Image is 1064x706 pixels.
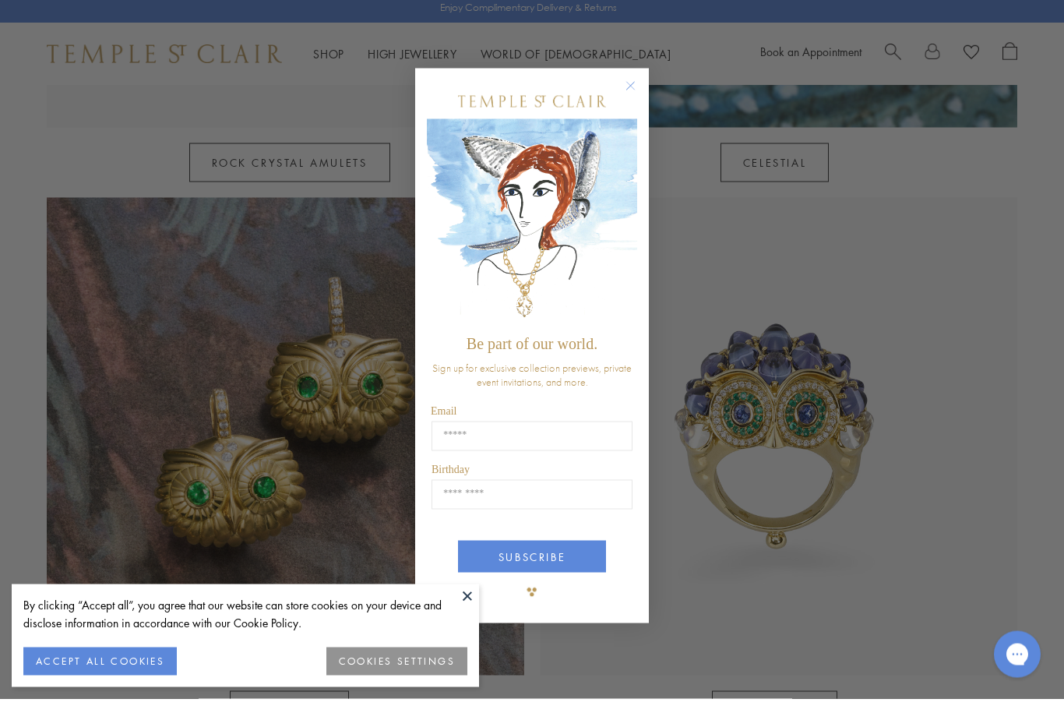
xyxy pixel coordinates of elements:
[986,633,1048,690] iframe: Gorgias live chat messenger
[458,548,606,580] button: SUBSCRIBE
[629,91,648,111] button: Close dialog
[432,368,632,396] span: Sign up for exclusive collection previews, private event invitations, and more.
[23,655,177,683] button: ACCEPT ALL COOKIES
[432,471,470,482] span: Birthday
[23,603,467,639] div: By clicking “Accept all”, you agree that our website can store cookies on your device and disclos...
[516,584,548,615] img: TSC
[458,103,606,115] img: Temple St. Clair
[431,412,456,424] span: Email
[467,342,597,359] span: Be part of our world.
[427,126,637,334] img: c4a9eb12-d91a-4d4a-8ee0-386386f4f338.jpeg
[432,429,632,458] input: Email
[326,655,467,683] button: COOKIES SETTINGS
